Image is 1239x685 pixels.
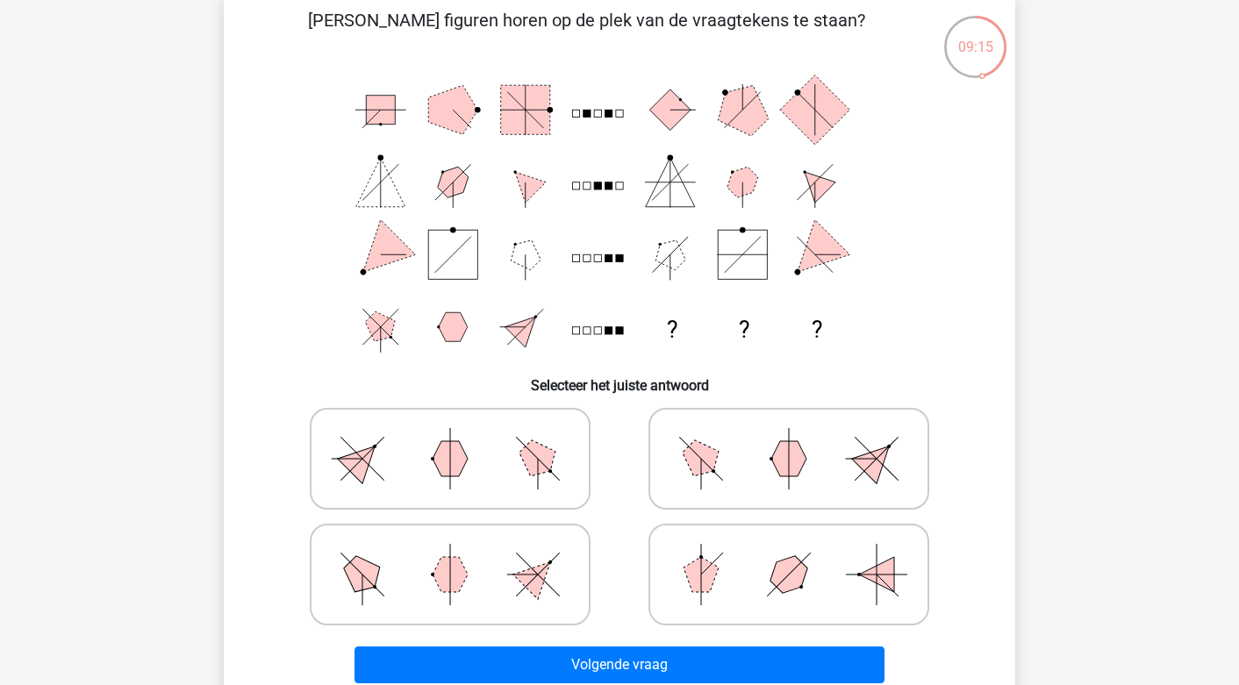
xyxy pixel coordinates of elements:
[942,14,1008,58] div: 09:15
[252,363,987,394] h6: Selecteer het juiste antwoord
[667,317,677,343] text: ?
[739,317,749,343] text: ?
[812,317,822,343] text: ?
[355,646,885,683] button: Volgende vraag
[252,7,921,60] p: [PERSON_NAME] figuren horen op de plek van de vraagtekens te staan?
